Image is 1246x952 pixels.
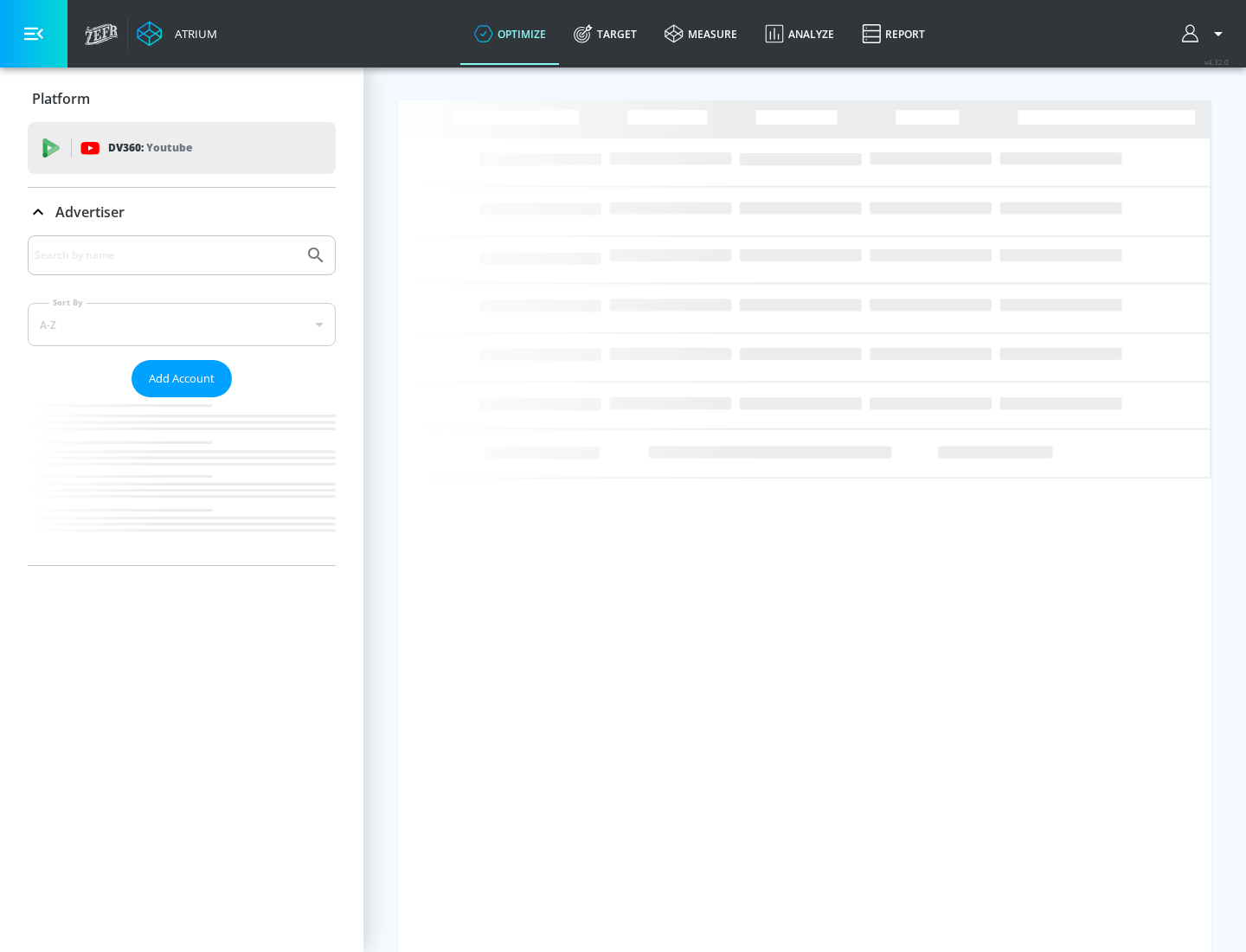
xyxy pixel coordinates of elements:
[28,74,336,123] div: Platform
[149,369,215,389] span: Add Account
[55,203,125,222] p: Advertiser
[35,244,297,267] input: Search by name
[137,21,217,47] a: Atrium
[28,303,336,346] div: A-Z
[132,360,232,397] button: Add Account
[28,122,336,174] div: DV360: Youtube
[848,3,939,65] a: Report
[108,138,192,158] p: DV360:
[460,3,560,65] a: optimize
[28,397,336,565] nav: list of Advertiser
[32,89,90,108] p: Platform
[28,188,336,236] div: Advertiser
[1204,57,1229,67] span: v 4.32.0
[751,3,848,65] a: Analyze
[28,235,336,565] div: Advertiser
[651,3,751,65] a: measure
[49,297,87,308] label: Sort By
[168,26,217,42] div: Atrium
[560,3,651,65] a: Target
[146,138,192,157] p: Youtube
